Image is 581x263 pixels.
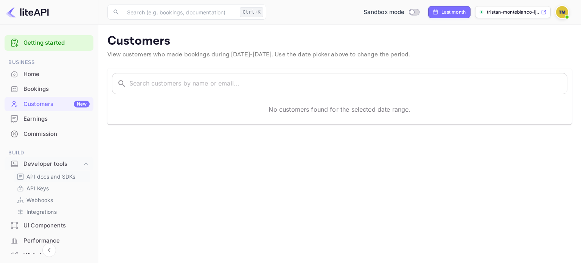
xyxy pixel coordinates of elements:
p: Webhooks [26,196,53,204]
span: Build [5,149,93,157]
div: Earnings [23,115,90,123]
a: Commission [5,127,93,141]
div: UI Components [23,221,90,230]
a: Home [5,67,93,81]
p: Integrations [26,208,57,216]
a: API docs and SDKs [17,173,87,181]
p: API Keys [26,184,49,192]
div: Performance [23,237,90,245]
input: Search customers by name or email... [129,73,567,94]
img: LiteAPI logo [6,6,49,18]
div: CustomersNew [5,97,93,112]
div: Performance [5,233,93,248]
a: CustomersNew [5,97,93,111]
div: Getting started [5,35,93,51]
a: UI Components [5,218,93,232]
a: Bookings [5,82,93,96]
div: Home [5,67,93,82]
div: Home [23,70,90,79]
a: Getting started [23,39,90,47]
div: Click to change the date range period [428,6,471,18]
div: Customers [23,100,90,109]
div: Bookings [23,85,90,93]
div: UI Components [5,218,93,233]
span: [DATE] - [DATE] [231,51,272,59]
p: tristan-monteblanco-ij... [487,9,539,16]
p: Customers [107,34,572,49]
span: Business [5,58,93,67]
a: Webhooks [17,196,87,204]
a: Whitelabel [5,248,93,262]
a: API Keys [17,184,87,192]
p: No customers found for the selected date range. [269,105,410,114]
div: Switch to Production mode [360,8,422,17]
div: Developer tools [23,160,82,168]
a: Integrations [17,208,87,216]
span: View customers who made bookings during . Use the date picker above to change the period. [107,51,410,59]
div: Last month [441,9,466,16]
div: Integrations [14,206,90,217]
p: API docs and SDKs [26,173,76,181]
div: Webhooks [14,195,90,205]
img: Tristan monteblanco [556,6,568,18]
div: Ctrl+K [240,7,263,17]
div: API docs and SDKs [14,171,90,182]
a: Performance [5,233,93,247]
div: Whitelabel [23,251,90,260]
div: API Keys [14,183,90,194]
div: Developer tools [5,157,93,171]
div: New [74,101,90,107]
div: Commission [23,130,90,139]
input: Search (e.g. bookings, documentation) [123,5,237,20]
span: Sandbox mode [364,8,405,17]
button: Collapse navigation [42,243,56,257]
a: Earnings [5,112,93,126]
